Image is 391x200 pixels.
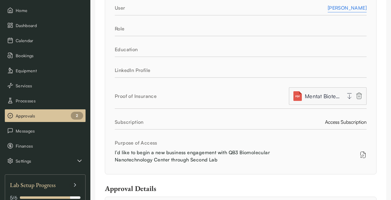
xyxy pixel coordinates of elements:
[5,34,86,47] button: Calendar
[5,79,86,92] button: Services
[5,155,86,167] div: Settings sub items
[16,158,76,164] span: Settings
[16,37,83,44] span: Calendar
[305,92,341,100] span: Mentat Biotechnology Corp - Liability COI - The Regents of the [GEOGRAPHIC_DATA][US_STATE]pdf
[5,64,86,77] button: Equipment
[16,22,83,29] span: Dashboard
[16,113,83,119] span: Approvals
[16,7,83,14] span: Home
[16,143,83,149] span: Finances
[5,49,86,62] button: Bookings
[355,92,363,100] img: Delete
[115,139,367,146] div: Purpose of Access
[71,112,83,120] div: 2
[5,4,86,17] button: Home
[115,118,367,130] div: Access Subscription
[115,118,325,126] div: Subscription
[5,94,86,107] button: Processes
[5,19,86,32] button: Dashboard
[5,109,86,122] button: Approvals
[115,92,289,100] div: Proof of Insurance
[289,87,367,105] button: Mentat Biotechnology Corp - Liability COI - The Regents of the [GEOGRAPHIC_DATA][US_STATE]pdf
[16,83,83,89] span: Services
[115,149,291,163] div: I’d like to begin a new business engagement with QB3 Biomolecular Nanotechnology Center through S...
[16,52,83,59] span: Bookings
[16,67,83,74] span: Equipment
[115,46,367,53] div: Education
[16,128,83,134] span: Messages
[5,155,86,167] button: Settings
[5,124,86,137] button: Messages
[16,98,83,104] span: Processes
[293,91,302,101] img: Attachment icon for pdf
[328,4,367,11] a: [PERSON_NAME]
[115,4,328,11] div: User
[5,139,86,152] button: Finances
[105,184,377,193] div: Approval Details
[10,180,56,190] span: Lab Setup Progress
[115,25,367,32] div: Role
[115,67,367,74] div: LinkedIn Profile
